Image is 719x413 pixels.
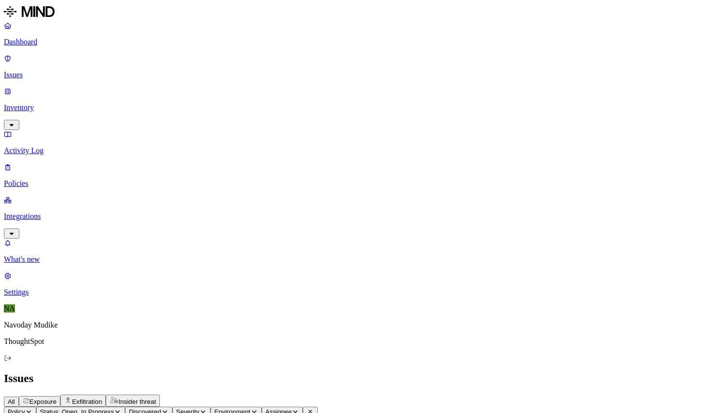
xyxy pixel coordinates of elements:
a: Settings [4,271,715,297]
span: Exposure [29,398,56,405]
a: What's new [4,239,715,264]
p: Integrations [4,212,715,221]
img: MIND [4,4,55,19]
p: ThoughtSpot [4,337,715,346]
a: Inventory [4,87,715,128]
p: Activity Log [4,146,715,155]
p: Issues [4,71,715,79]
a: MIND [4,4,715,21]
a: Integrations [4,196,715,237]
p: Dashboard [4,38,715,46]
p: What's new [4,255,715,264]
a: Activity Log [4,130,715,155]
span: All [8,398,15,405]
a: Issues [4,54,715,79]
p: Policies [4,179,715,188]
a: Dashboard [4,21,715,46]
a: Policies [4,163,715,188]
span: Insider threat [118,398,156,405]
span: NA [4,304,15,313]
p: Settings [4,288,715,297]
p: Inventory [4,103,715,112]
h2: Issues [4,372,715,385]
span: Exfiltration [72,398,102,405]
